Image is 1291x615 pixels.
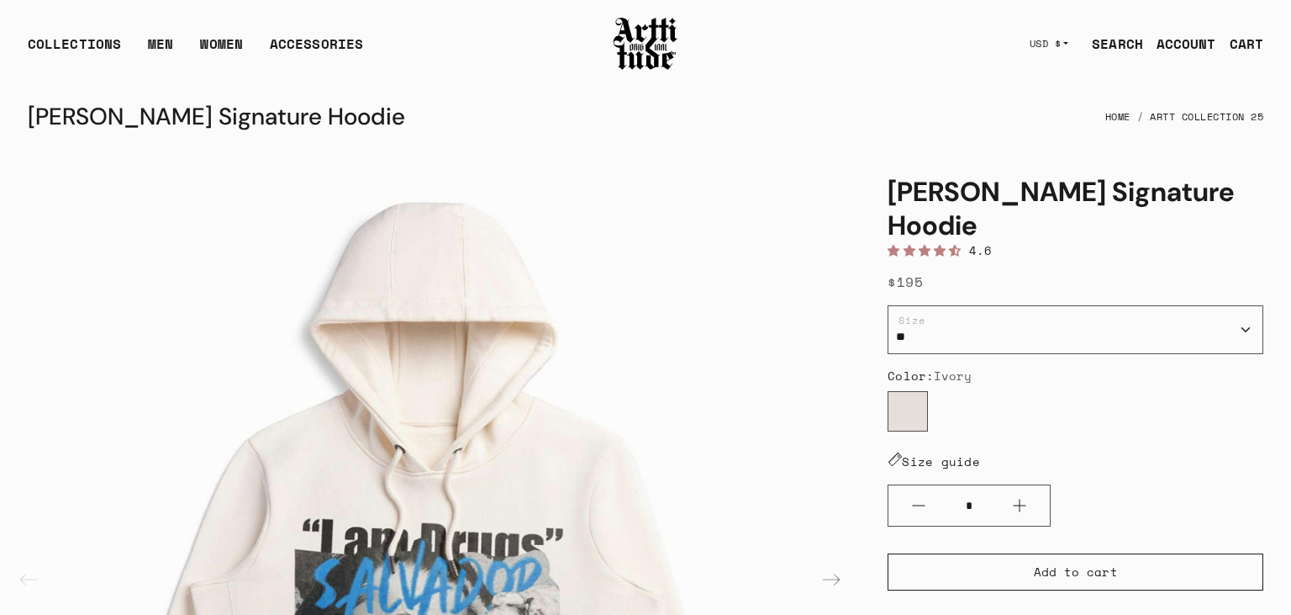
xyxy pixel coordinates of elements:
[934,367,972,384] span: Ivory
[888,241,969,259] span: 4.60 stars
[888,175,1263,242] h1: [PERSON_NAME] Signature Hoodie
[1150,98,1263,135] a: Artt Collection 25
[888,485,949,526] button: Minus
[1230,34,1263,54] div: CART
[888,272,923,292] span: $195
[1020,25,1079,62] button: USD $
[1034,564,1118,581] span: Add to cart
[1078,27,1143,61] a: SEARCH
[888,368,1263,384] div: Color:
[148,34,173,67] a: MEN
[811,559,851,600] div: Next slide
[989,485,1050,526] button: Plus
[969,241,993,259] span: 4.6
[888,554,1263,591] button: Add to cart
[612,15,679,72] img: Arttitude
[888,453,980,470] a: Size guide
[1105,98,1130,135] a: Home
[270,34,363,67] div: ACCESSORIES
[1030,37,1062,50] span: USD $
[949,490,989,522] input: Quantity
[28,97,405,137] div: [PERSON_NAME] Signature Hoodie
[14,34,377,67] ul: Main navigation
[1216,27,1263,61] a: Open cart
[28,34,121,67] div: COLLECTIONS
[1143,27,1216,61] a: ACCOUNT
[888,391,928,432] label: Ivory
[200,34,243,67] a: WOMEN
